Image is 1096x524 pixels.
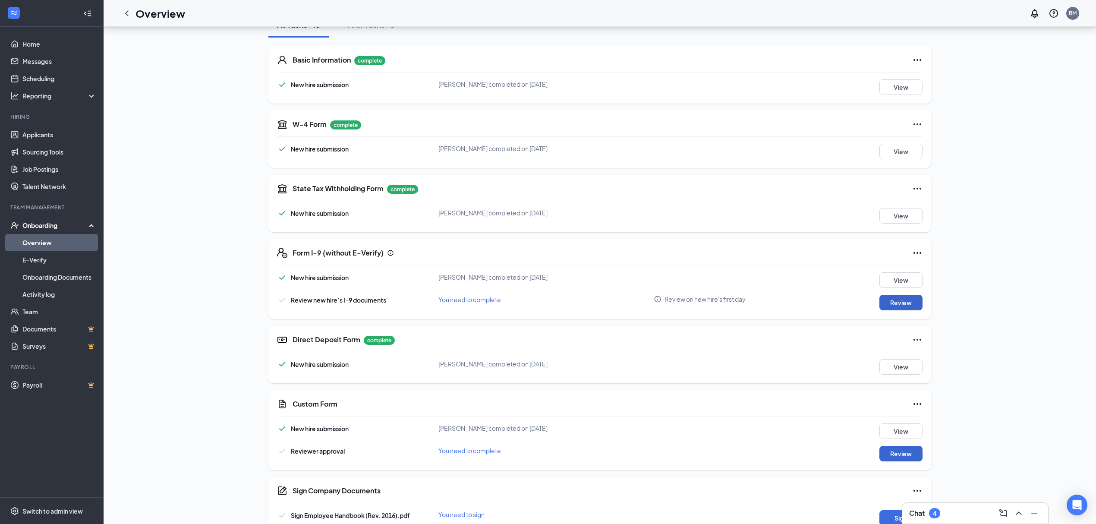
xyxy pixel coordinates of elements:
button: Minimize [1027,506,1041,520]
svg: Ellipses [912,486,923,496]
span: New hire submission [291,425,349,432]
svg: Checkmark [277,295,287,305]
button: ComposeMessage [996,506,1010,520]
h5: State Tax Withholding Form [293,184,384,193]
div: Team Management [10,204,94,211]
span: [PERSON_NAME] completed on [DATE] [438,209,548,217]
svg: Minimize [1029,508,1039,518]
p: complete [364,336,395,345]
a: Job Postings [22,161,96,178]
a: Scheduling [22,70,96,87]
svg: User [277,55,287,65]
svg: Settings [10,507,19,515]
h5: Custom Form [293,399,337,409]
button: Review [879,295,923,310]
span: You need to complete [438,447,501,455]
a: Onboarding Documents [22,268,96,286]
h5: W-4 Form [293,120,327,129]
a: Home [22,35,96,53]
svg: Ellipses [912,335,923,345]
div: Hiring [10,113,94,120]
p: complete [330,120,361,129]
svg: DirectDepositIcon [277,335,287,345]
h1: Overview [135,6,185,21]
span: Review new hire’s I-9 documents [291,296,386,304]
span: New hire submission [291,274,349,281]
button: View [879,423,923,439]
svg: Checkmark [277,446,287,456]
button: ChevronUp [1012,506,1026,520]
svg: Ellipses [912,119,923,129]
span: New hire submission [291,145,349,153]
span: New hire submission [291,81,349,88]
svg: ChevronLeft [122,8,132,19]
h5: Basic Information [293,55,351,65]
svg: TaxGovernmentIcon [277,119,287,129]
div: You need to sign [438,510,654,519]
svg: TaxGovernmentIcon [277,183,287,194]
svg: Notifications [1030,8,1040,19]
span: New hire submission [291,360,349,368]
a: Sourcing Tools [22,143,96,161]
div: Onboarding [22,221,89,230]
button: Review [879,446,923,461]
svg: Checkmark [277,510,287,521]
svg: QuestionInfo [1049,8,1059,19]
span: Sign Employee Handbook (Rev. 2016).pdf [291,511,410,519]
button: View [879,144,923,159]
svg: Checkmark [277,359,287,369]
a: Overview [22,234,96,251]
h5: Sign Company Documents [293,486,381,496]
span: [PERSON_NAME] completed on [DATE] [438,273,548,281]
a: Talent Network [22,178,96,195]
svg: Checkmark [277,423,287,434]
svg: Info [654,295,661,303]
svg: Ellipses [912,248,923,258]
svg: FormI9EVerifyIcon [277,248,287,258]
button: View [879,208,923,224]
svg: UserCheck [10,221,19,230]
button: View [879,272,923,288]
a: DocumentsCrown [22,320,96,338]
span: You need to complete [438,296,501,303]
svg: Checkmark [277,79,287,90]
svg: ComposeMessage [998,508,1008,518]
span: [PERSON_NAME] completed on [DATE] [438,145,548,152]
svg: WorkstreamLogo [9,9,18,17]
svg: Ellipses [912,55,923,65]
a: PayrollCrown [22,376,96,394]
h5: Form I-9 (without E-Verify) [293,248,384,258]
div: Open Intercom Messenger [1067,495,1087,515]
svg: CustomFormIcon [277,399,287,409]
div: BM [1069,9,1077,17]
svg: Checkmark [277,208,287,218]
span: New hire submission [291,209,349,217]
svg: Checkmark [277,144,287,154]
span: Review on new hire's first day [665,295,746,303]
a: SurveysCrown [22,338,96,355]
div: 4 [933,510,936,517]
div: Switch to admin view [22,507,83,515]
svg: Info [387,249,394,256]
svg: Ellipses [912,183,923,194]
p: complete [354,56,385,65]
p: complete [387,185,418,194]
a: Messages [22,53,96,70]
span: [PERSON_NAME] completed on [DATE] [438,424,548,432]
a: Applicants [22,126,96,143]
div: Reporting [22,92,97,100]
button: View [879,79,923,95]
svg: Checkmark [277,272,287,283]
svg: Analysis [10,92,19,100]
svg: CompanyDocumentIcon [277,486,287,496]
svg: ChevronUp [1014,508,1024,518]
span: [PERSON_NAME] completed on [DATE] [438,80,548,88]
h5: Direct Deposit Form [293,335,360,344]
svg: Collapse [83,9,92,18]
button: View [879,359,923,375]
svg: Ellipses [912,399,923,409]
h3: Chat [909,508,925,518]
span: Reviewer approval [291,447,345,455]
a: E-Verify [22,251,96,268]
